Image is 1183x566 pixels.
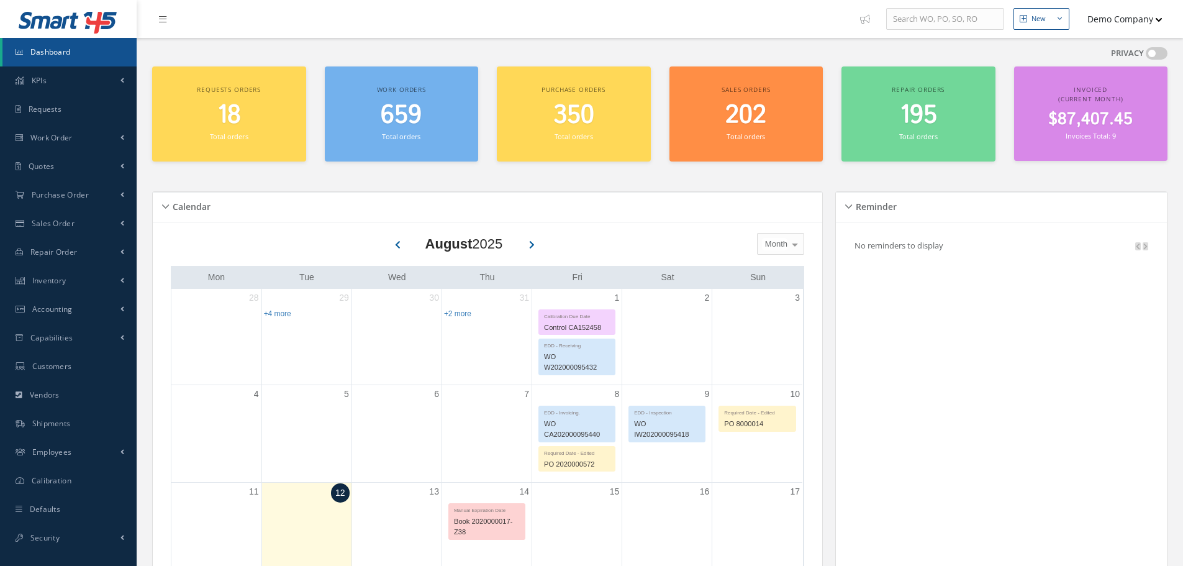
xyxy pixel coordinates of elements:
[886,8,1004,30] input: Search WO, PO, SO, RO
[539,350,615,375] div: WO W202000095432
[29,104,61,114] span: Requests
[32,447,72,457] span: Employees
[197,85,261,94] span: Requests orders
[444,309,471,318] a: Show 2 more events
[539,339,615,350] div: EDD - Receiving
[725,98,766,133] span: 202
[629,417,705,442] div: WO IW202000095418
[1014,66,1168,161] a: Invoiced (Current Month) $87,407.45 Invoices Total: 9
[337,289,351,307] a: July 29, 2025
[30,247,78,257] span: Repair Order
[1048,107,1133,132] span: $87,407.45
[32,475,71,486] span: Calibration
[607,483,622,501] a: August 15, 2025
[247,483,261,501] a: August 11, 2025
[852,198,897,212] h5: Reminder
[1066,131,1115,140] small: Invoices Total: 9
[432,385,442,403] a: August 6, 2025
[30,390,60,400] span: Vendors
[748,270,768,285] a: Sunday
[377,85,426,94] span: Work orders
[425,236,473,252] b: August
[427,289,442,307] a: July 30, 2025
[382,132,420,141] small: Total orders
[892,85,945,94] span: Repair orders
[787,483,802,501] a: August 17, 2025
[152,66,306,162] a: Requests orders 18 Total orders
[719,417,795,431] div: PO 8000014
[899,132,938,141] small: Total orders
[247,289,261,307] a: July 28, 2025
[29,161,55,171] span: Quotes
[722,85,770,94] span: Sales orders
[629,406,705,417] div: EDD - Inspection
[252,385,261,403] a: August 4, 2025
[30,47,71,57] span: Dashboard
[762,238,787,250] span: Month
[517,483,532,501] a: August 14, 2025
[659,270,677,285] a: Saturday
[522,385,532,403] a: August 7, 2025
[32,304,73,314] span: Accounting
[1076,7,1163,31] button: Demo Company
[612,385,622,403] a: August 8, 2025
[32,418,71,429] span: Shipments
[712,289,802,385] td: August 3, 2025
[539,447,615,457] div: Required Date - Edited
[32,361,72,372] span: Customers
[697,483,712,501] a: August 16, 2025
[169,198,211,212] h5: Calendar
[727,132,765,141] small: Total orders
[542,85,605,94] span: Purchase orders
[171,289,261,385] td: July 28, 2025
[622,385,712,483] td: August 9, 2025
[342,385,351,403] a: August 5, 2025
[297,270,317,285] a: Tuesday
[712,385,802,483] td: August 10, 2025
[351,289,442,385] td: July 30, 2025
[553,98,594,133] span: 350
[449,514,525,539] div: Book 2020000017-Z38
[30,504,60,514] span: Defaults
[210,132,248,141] small: Total orders
[1013,8,1069,30] button: New
[171,385,261,483] td: August 4, 2025
[702,385,712,403] a: August 9, 2025
[517,289,532,307] a: July 31, 2025
[32,189,89,200] span: Purchase Order
[570,270,585,285] a: Friday
[792,289,802,307] a: August 3, 2025
[30,132,73,143] span: Work Order
[32,218,75,229] span: Sales Order
[539,406,615,417] div: EDD - Invoicing.
[442,385,532,483] td: August 7, 2025
[427,483,442,501] a: August 13, 2025
[532,385,622,483] td: August 8, 2025
[1111,47,1144,60] label: PRIVACY
[264,309,291,318] a: Show 4 more events
[539,321,615,335] div: Control CA152458
[719,406,795,417] div: Required Date - Edited
[351,385,442,483] td: August 6, 2025
[261,385,351,483] td: August 5, 2025
[449,504,525,514] div: Manual Expiration Date
[30,532,60,543] span: Security
[331,483,350,503] a: August 12, 2025
[539,417,615,442] div: WO CA202000095440
[539,310,615,321] div: Calibration Due Date
[1031,14,1046,24] div: New
[386,270,409,285] a: Wednesday
[1058,94,1123,103] span: (Current Month)
[539,457,615,472] div: PO 2020000572
[32,75,47,86] span: KPIs
[612,289,622,307] a: August 1, 2025
[841,66,995,162] a: Repair orders 195 Total orders
[532,289,622,385] td: August 1, 2025
[381,98,422,133] span: 659
[206,270,227,285] a: Monday
[900,98,937,133] span: 195
[425,234,503,254] div: 2025
[555,132,593,141] small: Total orders
[442,289,532,385] td: July 31, 2025
[477,270,497,285] a: Thursday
